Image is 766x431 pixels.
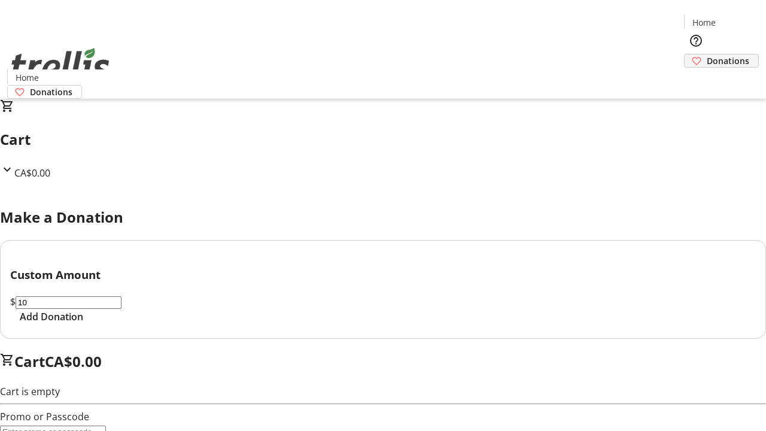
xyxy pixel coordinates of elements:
img: Orient E2E Organization HbR5I4aET0's Logo [7,35,114,95]
span: Add Donation [20,309,83,324]
input: Donation Amount [16,296,121,309]
a: Donations [7,85,82,99]
h3: Custom Amount [10,266,756,283]
span: Donations [30,86,72,98]
button: Help [684,29,708,53]
span: CA$0.00 [14,166,50,180]
span: Home [16,71,39,84]
span: CA$0.00 [45,351,102,371]
a: Home [685,16,723,29]
span: Donations [707,54,749,67]
button: Cart [684,68,708,92]
a: Donations [684,54,759,68]
span: $ [10,295,16,308]
a: Home [8,71,46,84]
span: Home [692,16,716,29]
button: Add Donation [10,309,93,324]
